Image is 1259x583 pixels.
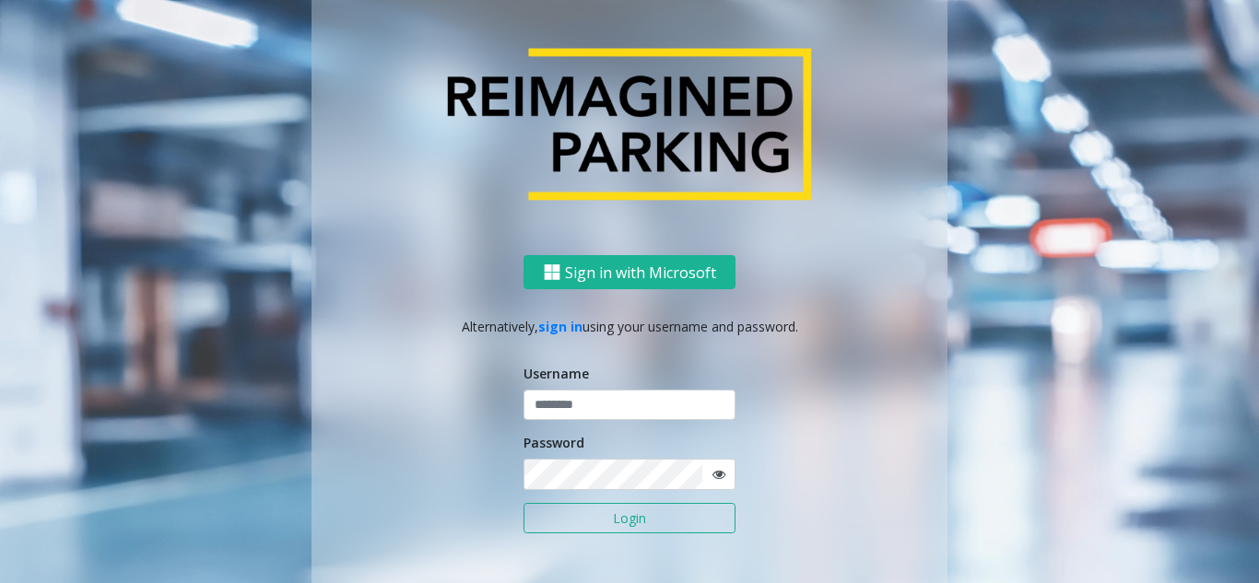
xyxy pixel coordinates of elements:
label: Username [524,364,589,383]
p: Alternatively, using your username and password. [330,317,929,336]
a: sign in [538,318,582,335]
button: Sign in with Microsoft [524,255,735,289]
button: Login [524,503,735,534]
label: Password [524,433,584,452]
